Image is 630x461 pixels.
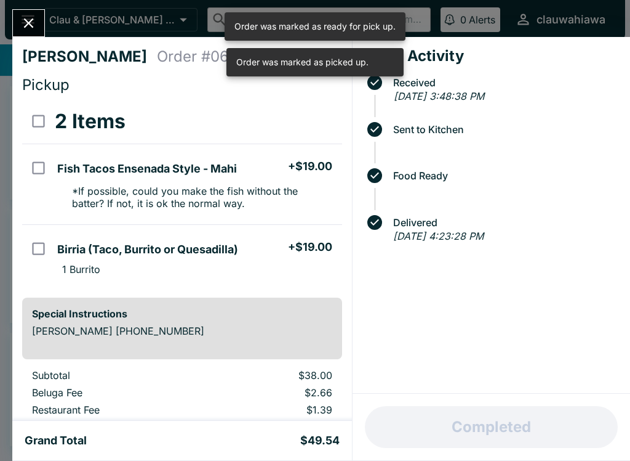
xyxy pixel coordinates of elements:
[387,124,620,135] span: Sent to Kitchen
[22,369,342,455] table: orders table
[57,161,237,176] h5: Fish Tacos Ensenada Style - Mahi
[55,109,126,134] h3: 2 Items
[32,386,191,399] p: Beluga Fee
[62,185,332,210] p: * If possible, could you make the fish without the batter? If not, it is ok the normal way.
[32,325,332,337] p: [PERSON_NAME] [PHONE_NUMBER]
[211,404,332,416] p: $1.39
[25,433,87,448] h5: Grand Total
[387,217,620,228] span: Delivered
[288,240,332,255] h5: + $19.00
[22,47,157,66] h4: [PERSON_NAME]
[211,386,332,399] p: $2.66
[32,404,191,416] p: Restaurant Fee
[393,230,484,242] em: [DATE] 4:23:28 PM
[288,159,332,174] h5: + $19.00
[234,16,396,37] div: Order was marked as ready for pick up.
[22,99,342,288] table: orders table
[236,52,369,73] div: Order was marked as picked up.
[362,47,620,65] h4: Order Activity
[32,308,332,320] h6: Special Instructions
[13,10,44,36] button: Close
[22,76,70,94] span: Pickup
[211,369,332,381] p: $38.00
[32,369,191,381] p: Subtotal
[62,263,100,275] p: 1 Burrito
[300,433,340,448] h5: $49.54
[387,170,620,181] span: Food Ready
[394,90,484,102] em: [DATE] 3:48:38 PM
[387,77,620,88] span: Received
[57,242,238,257] h5: Birria (Taco, Burrito or Quesadilla)
[157,47,262,66] h4: Order # 065188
